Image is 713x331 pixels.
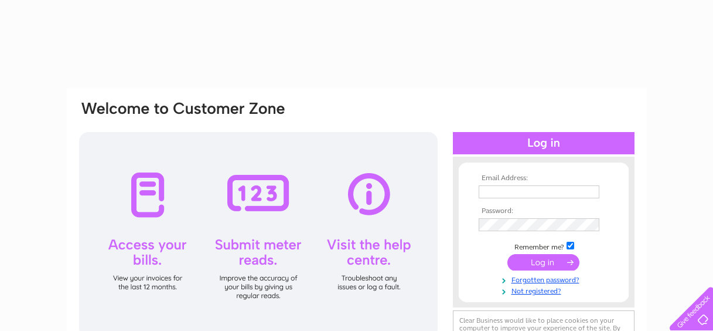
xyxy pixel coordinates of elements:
[479,273,612,285] a: Forgotten password?
[476,207,612,215] th: Password:
[476,240,612,252] td: Remember me?
[507,254,579,271] input: Submit
[476,174,612,183] th: Email Address:
[479,285,612,296] a: Not registered?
